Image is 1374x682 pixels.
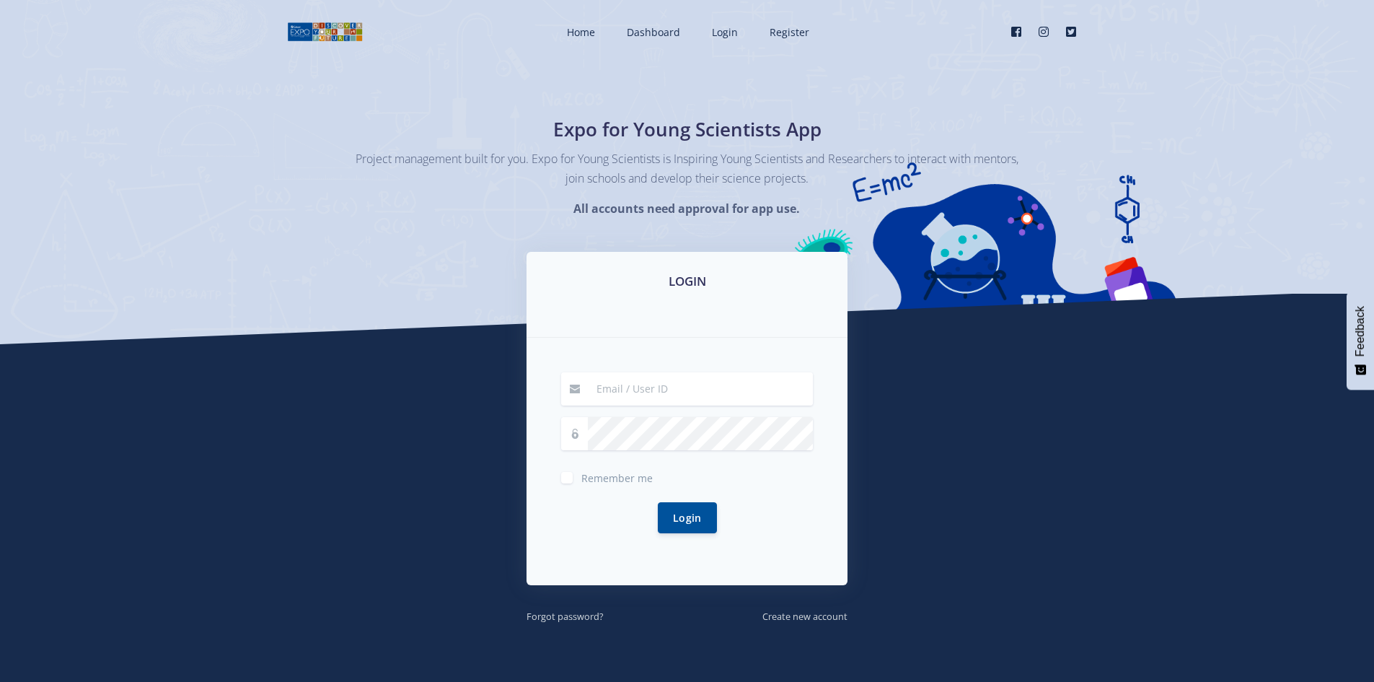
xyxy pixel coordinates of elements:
[544,272,830,291] h3: LOGIN
[627,25,680,39] span: Dashboard
[527,608,604,624] a: Forgot password?
[567,25,595,39] span: Home
[1354,306,1367,357] span: Feedback
[762,610,847,623] small: Create new account
[552,13,607,51] a: Home
[527,610,604,623] small: Forgot password?
[770,25,809,39] span: Register
[658,502,717,533] button: Login
[762,608,847,624] a: Create new account
[588,372,813,406] input: Email / User ID
[755,13,821,51] a: Register
[573,201,800,217] strong: All accounts need approval for app use.
[612,13,692,51] a: Dashboard
[581,471,653,485] span: Remember me
[712,25,738,39] span: Login
[287,21,363,43] img: logo01.png
[697,13,749,51] a: Login
[424,115,951,144] h1: Expo for Young Scientists App
[1347,292,1374,390] button: Feedback - Show survey
[356,149,1019,188] p: Project management built for you. Expo for Young Scientists is Inspiring Young Scientists and Res...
